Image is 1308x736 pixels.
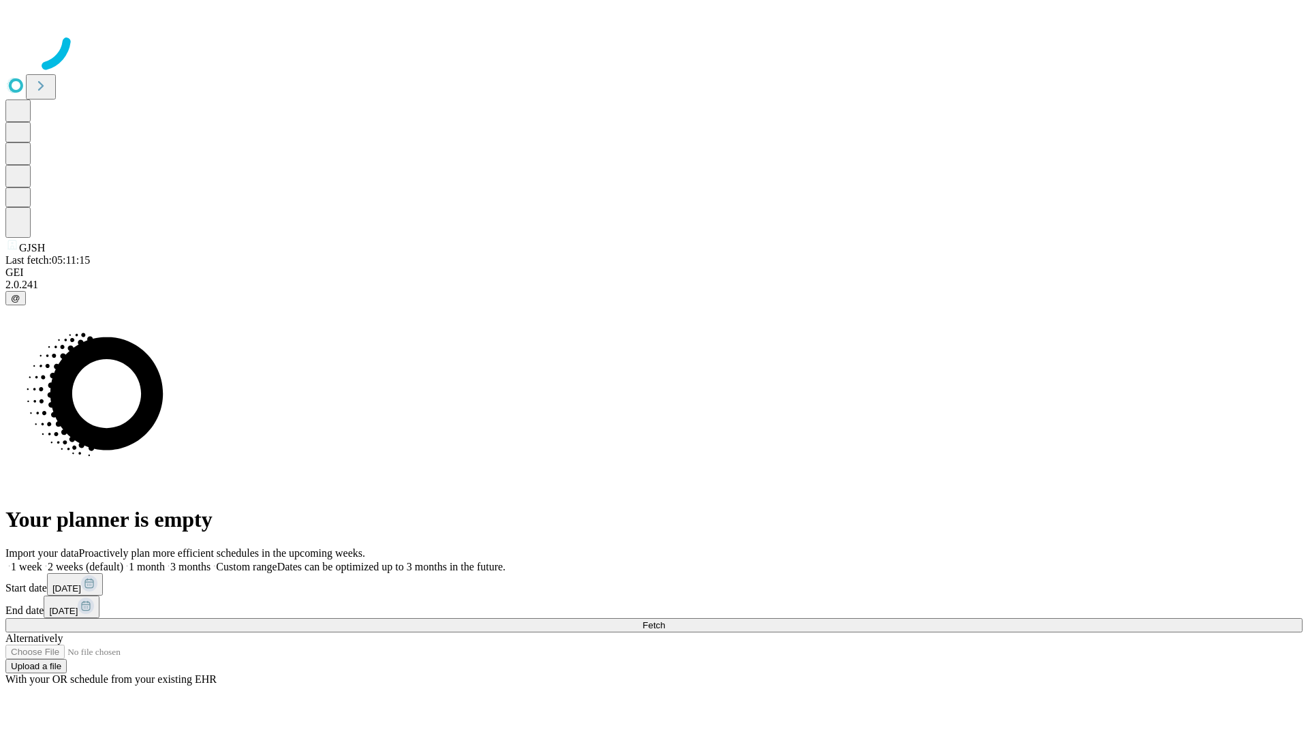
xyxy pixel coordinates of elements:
[5,266,1303,279] div: GEI
[5,659,67,673] button: Upload a file
[642,620,665,630] span: Fetch
[11,561,42,572] span: 1 week
[5,632,63,644] span: Alternatively
[47,573,103,596] button: [DATE]
[49,606,78,616] span: [DATE]
[5,573,1303,596] div: Start date
[48,561,123,572] span: 2 weeks (default)
[5,279,1303,291] div: 2.0.241
[5,618,1303,632] button: Fetch
[52,583,81,594] span: [DATE]
[5,291,26,305] button: @
[44,596,99,618] button: [DATE]
[5,547,79,559] span: Import your data
[170,561,211,572] span: 3 months
[216,561,277,572] span: Custom range
[129,561,165,572] span: 1 month
[5,673,217,685] span: With your OR schedule from your existing EHR
[79,547,365,559] span: Proactively plan more efficient schedules in the upcoming weeks.
[19,242,45,254] span: GJSH
[11,293,20,303] span: @
[5,596,1303,618] div: End date
[277,561,505,572] span: Dates can be optimized up to 3 months in the future.
[5,254,90,266] span: Last fetch: 05:11:15
[5,507,1303,532] h1: Your planner is empty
